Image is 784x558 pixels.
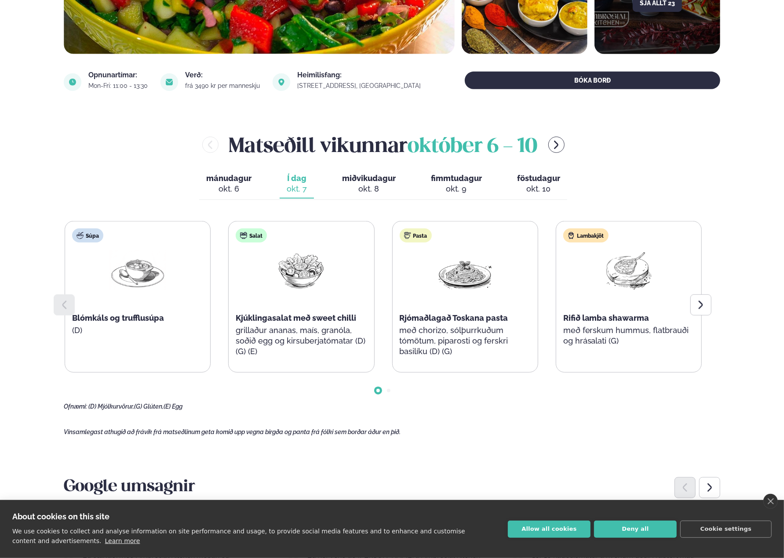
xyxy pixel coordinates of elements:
div: Súpa [72,228,103,243]
div: Salat [236,228,267,243]
button: fimmtudagur okt. 9 [424,170,489,199]
img: image alt [273,73,290,91]
div: Pasta [400,228,432,243]
p: We use cookies to collect and analyse information on site performance and usage, to provide socia... [12,528,465,544]
div: Opnunartímar: [88,72,150,79]
span: (D) Mjólkurvörur, [88,403,134,410]
h3: Google umsagnir [64,477,720,498]
img: Salad.png [273,250,329,290]
div: okt. 7 [287,184,307,194]
button: Í dag okt. 7 [280,170,314,199]
p: grillaður ananas, maís, granóla, soðið egg og kirsuberjatómatar (D) (G) (E) [236,325,367,357]
img: pasta.svg [404,232,411,239]
button: miðvikudagur okt. 8 [335,170,403,199]
span: fimmtudagur [431,174,482,183]
div: okt. 10 [517,184,560,194]
span: Go to slide 2 [387,389,390,392]
span: Rifið lamba shawarma [563,313,649,322]
span: mánudagur [206,174,252,183]
img: Soup.png [109,250,166,290]
button: BÓKA BORÐ [465,72,720,89]
div: Lambakjöt [563,228,609,243]
p: með chorizo, sólþurrkuðum tómötum, piparosti og ferskri basilíku (D) (G) [400,325,531,357]
div: Next slide [699,477,720,498]
div: frá 3490 kr per manneskju [185,82,262,89]
strong: About cookies on this site [12,512,109,521]
button: menu-btn-left [202,137,219,153]
span: föstudagur [517,174,560,183]
span: Go to slide 1 [376,389,380,392]
button: mánudagur okt. 6 [199,170,259,199]
div: Previous slide [675,477,696,498]
img: salad.svg [240,232,247,239]
span: Blómkáls og trufflusúpa [72,313,164,322]
a: link [297,80,423,91]
img: soup.svg [77,232,84,239]
a: Learn more [105,537,140,544]
img: Lamb.svg [568,232,575,239]
button: föstudagur okt. 10 [510,170,567,199]
img: image alt [64,73,81,91]
span: miðvikudagur [342,174,396,183]
a: close [763,494,778,509]
button: menu-btn-right [548,137,565,153]
div: Heimilisfang: [297,72,423,79]
div: okt. 8 [342,184,396,194]
button: Deny all [594,521,677,538]
span: Kjúklingasalat með sweet chilli [236,313,356,322]
img: Spagetti.png [437,250,493,290]
button: Cookie settings [680,521,772,538]
div: Mon-Fri: 11:00 - 13:30 [88,82,150,89]
h2: Matseðill vikunnar [229,130,538,159]
img: Lamb-Meat.png [601,250,657,290]
span: Ofnæmi: [64,403,87,410]
span: (G) Glúten, [134,403,164,410]
button: Allow all cookies [508,521,591,538]
p: með ferskum hummus, flatbrauði og hrásalati (G) [563,325,694,346]
div: okt. 9 [431,184,482,194]
div: okt. 6 [206,184,252,194]
img: image alt [160,73,178,91]
span: Rjómaðlagað Toskana pasta [400,313,508,322]
span: október 6 - 10 [408,137,538,156]
span: (E) Egg [164,403,182,410]
p: (D) [72,325,203,336]
div: Verð: [185,72,262,79]
span: Í dag [287,173,307,184]
span: Vinsamlegast athugið að frávik frá matseðlinum geta komið upp vegna birgða og panta frá fólki sem... [64,428,401,435]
